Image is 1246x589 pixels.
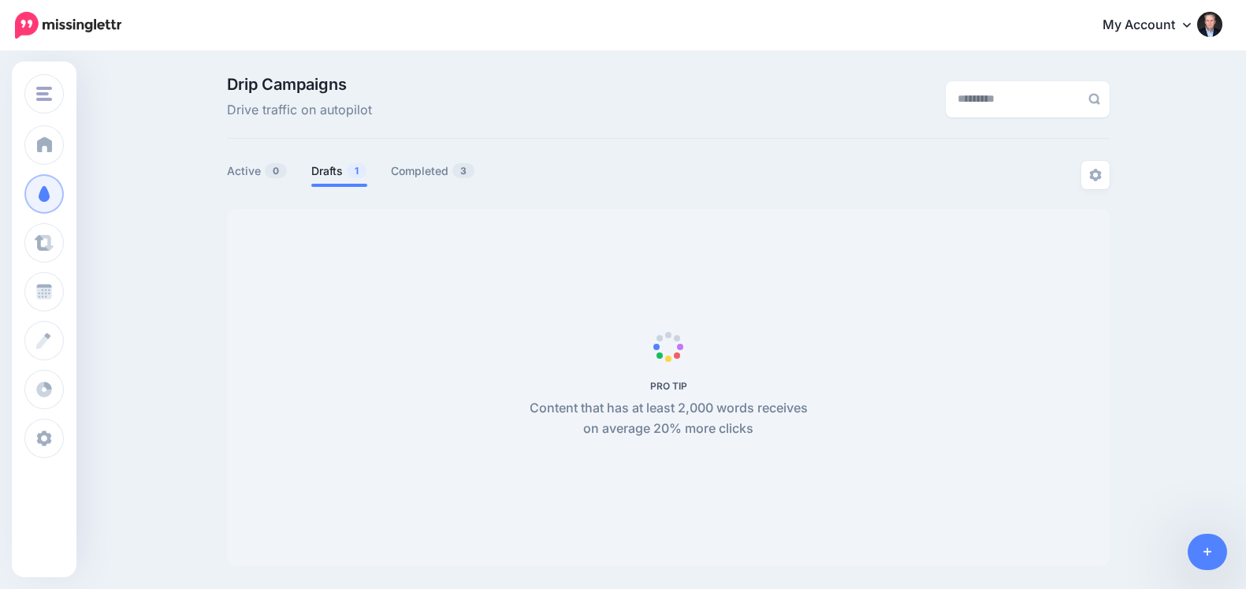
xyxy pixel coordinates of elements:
span: Drive traffic on autopilot [227,100,372,121]
h5: PRO TIP [521,380,816,392]
img: search-grey-6.png [1088,93,1100,105]
a: Active0 [227,162,288,181]
span: Drip Campaigns [227,76,372,92]
a: Completed3 [391,162,475,181]
img: Missinglettr [15,12,121,39]
img: menu.png [36,87,52,101]
img: settings-grey.png [1089,169,1102,181]
span: 0 [265,163,287,178]
p: Content that has at least 2,000 words receives on average 20% more clicks [521,398,816,439]
a: My Account [1087,6,1222,45]
span: 3 [452,163,474,178]
span: 1 [347,163,366,178]
a: Drafts1 [311,162,367,181]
